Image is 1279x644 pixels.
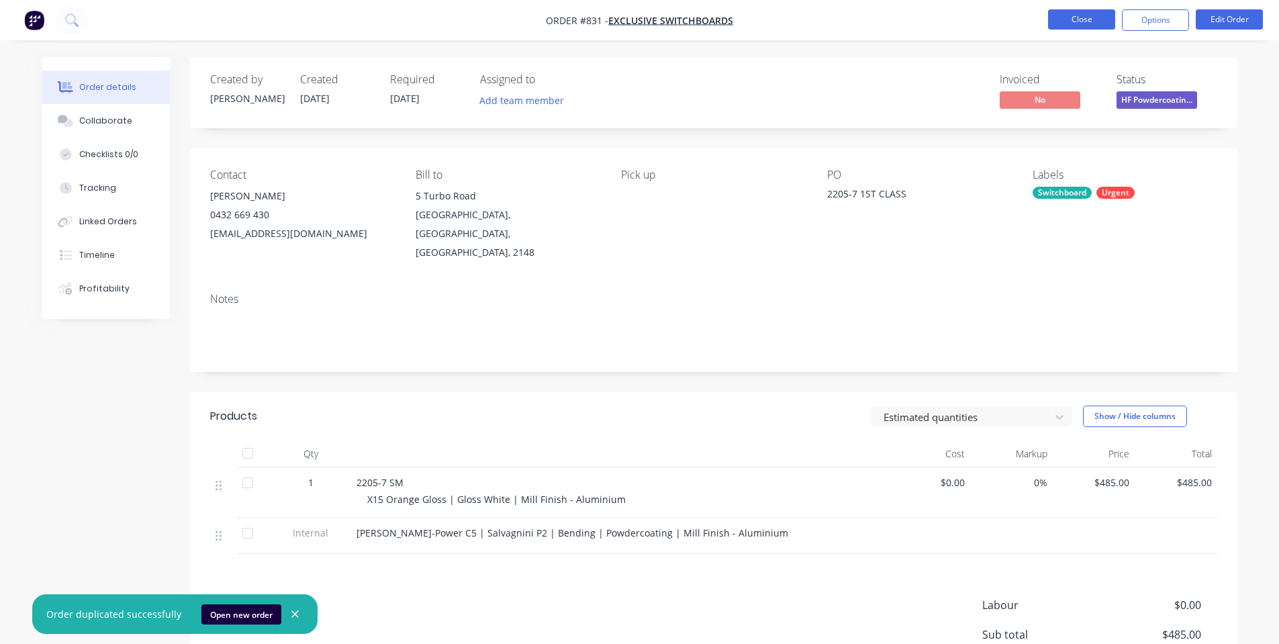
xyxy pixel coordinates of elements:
div: Checklists 0/0 [79,148,138,160]
div: [PERSON_NAME] [210,187,394,205]
span: 0% [976,475,1047,490]
div: PO [827,169,1011,181]
button: Add team member [480,91,571,109]
button: Close [1048,9,1115,30]
button: Add team member [472,91,571,109]
span: Order #831 - [546,14,608,27]
span: HF Powdercoatin... [1117,91,1197,108]
div: Status [1117,73,1217,86]
div: [EMAIL_ADDRESS][DOMAIN_NAME] [210,224,394,243]
div: Created by [210,73,284,86]
div: Bill to [416,169,600,181]
div: Markup [970,441,1053,467]
button: Timeline [42,238,170,272]
span: $0.00 [894,475,965,490]
button: Edit Order [1196,9,1263,30]
div: [PERSON_NAME]0432 669 430[EMAIL_ADDRESS][DOMAIN_NAME] [210,187,394,243]
a: Exclusive Switchboards [608,14,733,27]
div: 2205-7 1ST CLASS [827,187,995,205]
div: Linked Orders [79,216,137,228]
div: Switchboard [1033,187,1092,199]
div: Invoiced [1000,73,1100,86]
div: Contact [210,169,394,181]
button: Collaborate [42,104,170,138]
span: No [1000,91,1080,108]
div: 5 Turbo Road [416,187,600,205]
button: Open new order [201,604,281,625]
span: Labour [982,597,1102,613]
div: Products [210,408,257,424]
span: $485.00 [1140,475,1212,490]
img: Factory [24,10,44,30]
span: Internal [276,526,346,540]
div: Timeline [79,249,115,261]
div: Assigned to [480,73,614,86]
button: Options [1122,9,1189,31]
div: Required [390,73,464,86]
span: 1 [308,475,314,490]
span: $485.00 [1101,627,1200,643]
div: Notes [210,293,1217,306]
div: 5 Turbo Road[GEOGRAPHIC_DATA], [GEOGRAPHIC_DATA], [GEOGRAPHIC_DATA], 2148 [416,187,600,262]
button: Tracking [42,171,170,205]
div: Pick up [621,169,805,181]
div: 0432 669 430 [210,205,394,224]
div: Qty [271,441,351,467]
button: Show / Hide columns [1083,406,1187,427]
div: Tracking [79,182,116,194]
div: [GEOGRAPHIC_DATA], [GEOGRAPHIC_DATA], [GEOGRAPHIC_DATA], 2148 [416,205,600,262]
div: [PERSON_NAME] [210,91,284,105]
div: Order details [79,81,136,93]
div: Labels [1033,169,1217,181]
div: Cost [888,441,971,467]
div: Profitability [79,283,130,295]
div: Collaborate [79,115,132,127]
span: Sub total [982,627,1102,643]
button: Order details [42,71,170,104]
button: Checklists 0/0 [42,138,170,171]
div: Order duplicated successfully [46,607,181,621]
span: [DATE] [390,92,420,105]
span: [DATE] [300,92,330,105]
div: Urgent [1096,187,1135,199]
button: HF Powdercoatin... [1117,91,1197,111]
div: Created [300,73,374,86]
span: $485.00 [1058,475,1130,490]
span: $0.00 [1101,597,1200,613]
div: Total [1135,441,1217,467]
div: Price [1053,441,1135,467]
button: Linked Orders [42,205,170,238]
span: [PERSON_NAME]-Power C5 | Salvagnini P2 | Bending | Powdercoating | Mill Finish - Aluminium [357,526,788,539]
span: X15 Orange Gloss | Gloss White | Mill Finish - Aluminium [367,493,626,506]
span: 2205-7 SM [357,476,404,489]
button: Profitability [42,272,170,306]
